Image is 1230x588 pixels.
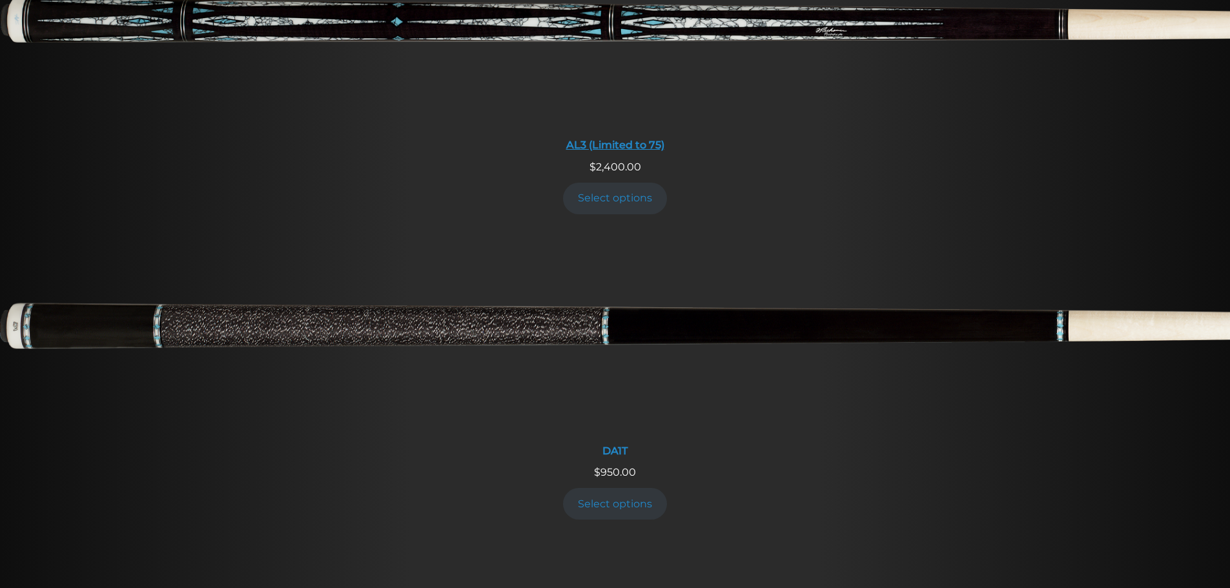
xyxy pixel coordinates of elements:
span: 2,400.00 [589,161,641,173]
span: $ [589,161,596,173]
a: Add to cart: “AL3 (Limited to 75)” [563,183,668,214]
span: $ [594,466,600,478]
span: 950.00 [594,466,636,478]
a: Add to cart: “DA1T” [563,488,668,520]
